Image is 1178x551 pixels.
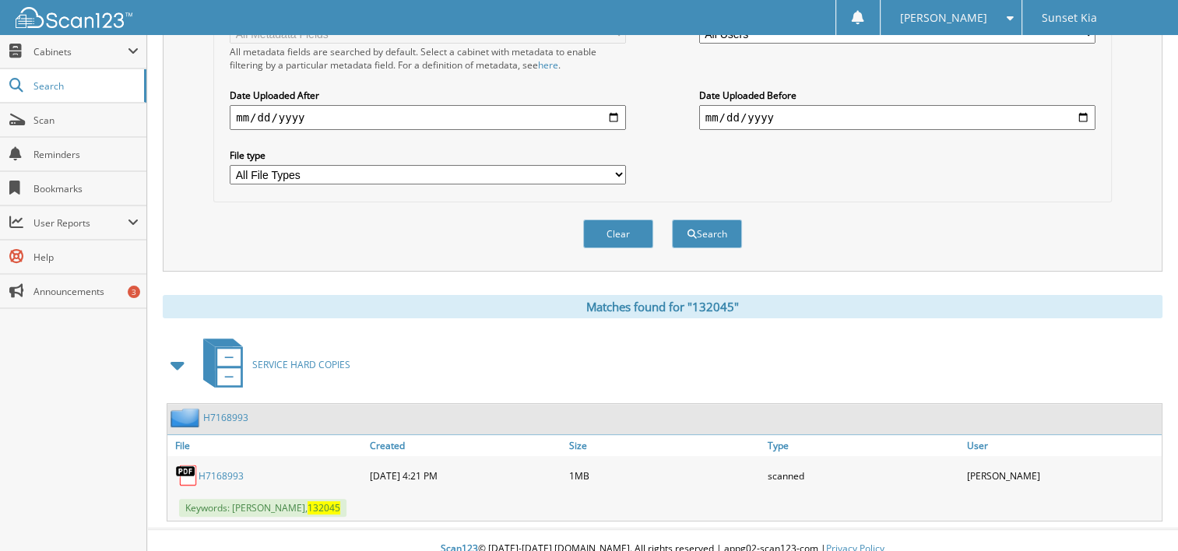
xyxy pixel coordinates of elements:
div: 3 [128,286,140,298]
button: Clear [583,219,653,248]
a: here [538,58,558,72]
a: User [963,435,1162,456]
span: 132045 [308,501,340,514]
span: Keywords: [PERSON_NAME], [179,499,346,517]
a: Created [366,435,564,456]
div: 1MB [565,460,764,491]
button: Search [672,219,742,248]
img: PDF.png [175,464,199,487]
div: [DATE] 4:21 PM [366,460,564,491]
a: File [167,435,366,456]
span: Scan [33,114,139,127]
label: Date Uploaded Before [699,89,1095,102]
div: All metadata fields are searched by default. Select a cabinet with metadata to enable filtering b... [230,45,626,72]
span: Search [33,79,136,93]
span: SERVICE HARD COPIES [252,358,350,371]
span: [PERSON_NAME] [900,13,987,23]
a: Size [565,435,764,456]
a: SERVICE HARD COPIES [194,334,350,395]
label: Date Uploaded After [230,89,626,102]
span: Help [33,251,139,264]
span: Reminders [33,148,139,161]
img: folder2.png [171,408,203,427]
span: Cabinets [33,45,128,58]
input: start [230,105,626,130]
div: Matches found for "132045" [163,295,1162,318]
span: User Reports [33,216,128,230]
img: scan123-logo-white.svg [16,7,132,28]
span: Sunset Kia [1042,13,1097,23]
a: H7168993 [203,411,248,424]
div: scanned [764,460,962,491]
span: Bookmarks [33,182,139,195]
div: [PERSON_NAME] [963,460,1162,491]
iframe: Chat Widget [1100,476,1178,551]
a: Type [764,435,962,456]
span: Announcements [33,285,139,298]
label: File type [230,149,626,162]
input: end [699,105,1095,130]
a: H7168993 [199,469,244,483]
